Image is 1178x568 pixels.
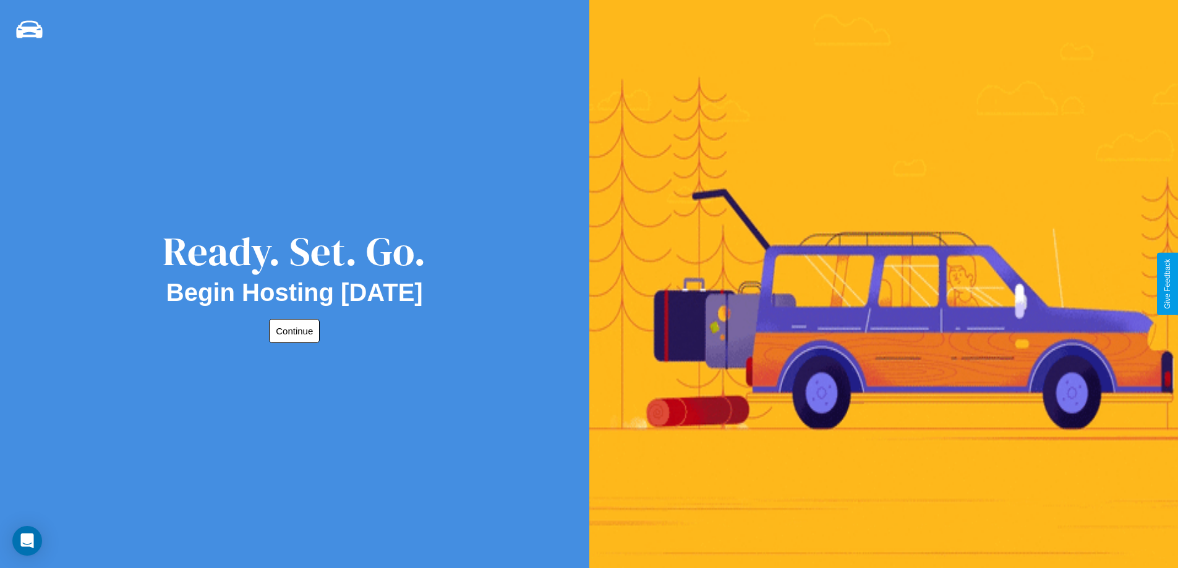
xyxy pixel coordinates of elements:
h2: Begin Hosting [DATE] [166,279,423,307]
div: Ready. Set. Go. [163,224,426,279]
div: Give Feedback [1163,259,1172,309]
button: Continue [269,319,320,343]
div: Open Intercom Messenger [12,526,42,556]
